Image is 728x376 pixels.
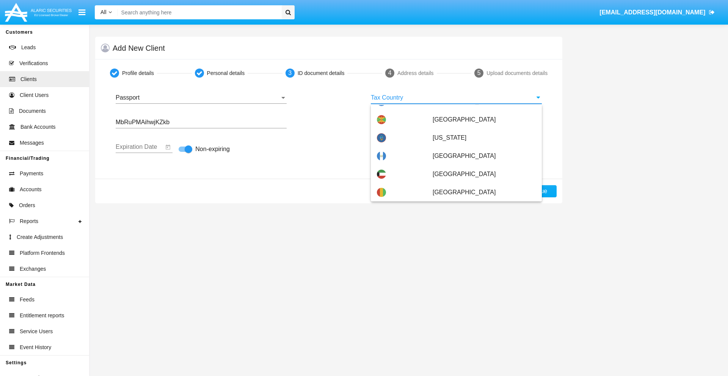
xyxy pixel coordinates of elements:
[20,217,38,225] span: Reports
[20,328,53,335] span: Service Users
[20,312,64,320] span: Entitlement reports
[95,8,118,16] a: All
[20,296,35,304] span: Feeds
[20,249,65,257] span: Platform Frontends
[20,186,42,193] span: Accounts
[433,183,536,201] span: [GEOGRAPHIC_DATA]
[288,70,292,76] span: 3
[20,265,46,273] span: Exchanges
[17,233,63,241] span: Create Adjustments
[20,343,51,351] span: Event History
[397,69,434,77] div: Address details
[433,147,536,165] span: [GEOGRAPHIC_DATA]
[19,59,48,67] span: Verifications
[195,145,230,154] span: Non-expiring
[599,9,705,16] span: [EMAIL_ADDRESS][DOMAIN_NAME]
[19,201,35,209] span: Orders
[486,69,548,77] div: Upload documents details
[163,143,173,152] button: Open calendar
[116,94,140,101] span: Passport
[298,69,345,77] div: ID document details
[20,123,56,131] span: Bank Accounts
[388,70,391,76] span: 4
[433,165,536,183] span: [GEOGRAPHIC_DATA]
[433,111,536,129] span: [GEOGRAPHIC_DATA]
[113,45,165,51] h5: Add New Client
[20,170,43,178] span: Payments
[4,1,73,23] img: Logo image
[20,91,49,99] span: Client Users
[477,70,481,76] span: 5
[118,5,279,19] input: Search
[19,107,46,115] span: Documents
[433,129,536,147] span: [US_STATE]
[100,9,107,15] span: All
[596,2,719,23] a: [EMAIL_ADDRESS][DOMAIN_NAME]
[122,69,154,77] div: Profile details
[20,139,44,147] span: Messages
[207,69,245,77] div: Personal details
[20,75,37,83] span: Clients
[21,44,36,51] span: Leads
